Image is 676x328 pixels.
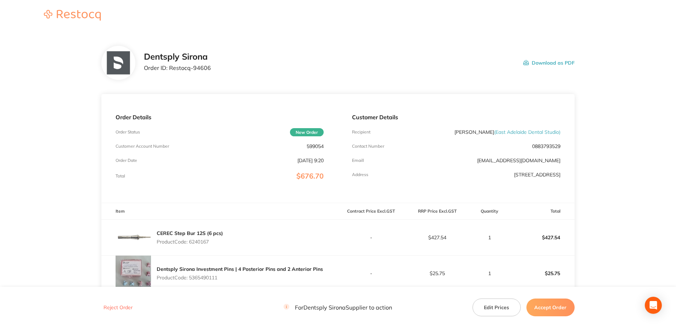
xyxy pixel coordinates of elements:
[116,220,151,255] img: Mm42b2dwbA
[37,10,108,21] img: Restocq logo
[645,297,662,314] div: Open Intercom Messenger
[101,305,135,311] button: Reject Order
[116,114,324,120] p: Order Details
[157,230,223,236] a: CEREC Step Bur 12S (6 pcs)
[352,172,368,177] p: Address
[101,203,338,220] th: Item
[404,235,470,240] p: $427.54
[532,143,560,149] p: 0883793529
[471,235,508,240] p: 1
[470,203,508,220] th: Quantity
[338,203,404,220] th: Contract Price Excl. GST
[352,114,560,120] p: Customer Details
[404,203,470,220] th: RRP Price Excl. GST
[352,130,370,135] p: Recipient
[307,143,324,149] p: 599054
[477,157,560,164] a: [EMAIL_ADDRESS][DOMAIN_NAME]
[116,174,125,179] p: Total
[514,172,560,177] p: [STREET_ADDRESS]
[116,130,140,135] p: Order Status
[37,10,108,22] a: Restocq logo
[157,275,323,280] p: Product Code: 5365490111
[290,128,324,136] span: New Order
[352,144,384,149] p: Contact Number
[494,129,560,135] span: ( East Adelaide Dental Studio )
[526,299,575,316] button: Accept Order
[338,270,404,276] p: -
[509,265,574,282] p: $25.75
[454,129,560,135] p: [PERSON_NAME]
[116,144,169,149] p: Customer Account Number
[116,256,151,291] img: bjJ5dG5tOA
[296,171,324,180] span: $676.70
[157,266,323,272] a: Dentsply Sirona Investment Pins | 4 Posterior Pins and 2 Anterior Pins
[284,304,392,311] p: For Dentsply Sirona Supplier to action
[471,270,508,276] p: 1
[144,65,211,71] p: Order ID: Restocq- 94606
[338,235,404,240] p: -
[107,51,130,75] img: NTllNzd2NQ
[157,239,223,245] p: Product Code: 6240167
[509,229,574,246] p: $427.54
[352,158,364,163] p: Emaill
[508,203,575,220] th: Total
[116,158,137,163] p: Order Date
[297,158,324,163] p: [DATE] 9:20
[404,270,470,276] p: $25.75
[144,52,211,62] h2: Dentsply Sirona
[523,52,575,74] button: Download as PDF
[473,299,521,316] button: Edit Prices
